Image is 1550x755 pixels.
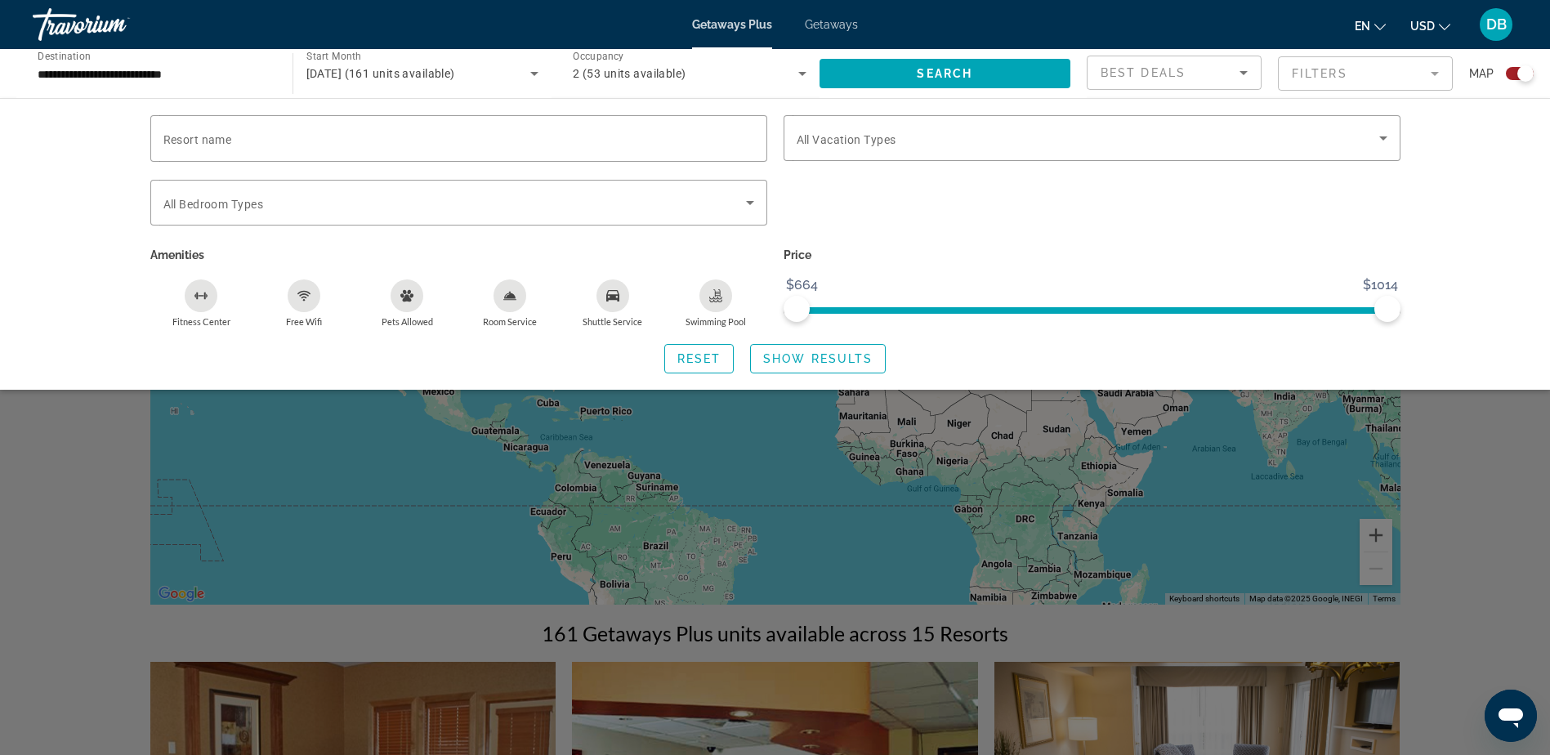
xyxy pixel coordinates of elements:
button: Search [820,59,1071,88]
span: [DATE] (161 units available) [306,67,455,80]
span: All Vacation Types [797,133,896,146]
span: Free Wifi [286,316,322,327]
span: Room Service [483,316,537,327]
a: Getaways [805,18,858,31]
button: Change currency [1410,14,1450,38]
span: $1014 [1360,273,1400,297]
button: Free Wifi [252,279,355,328]
iframe: Button to launch messaging window [1485,690,1537,742]
a: Getaways Plus [692,18,772,31]
button: Filter [1278,56,1453,92]
button: Swimming Pool [664,279,767,328]
span: Show Results [763,352,873,365]
span: Shuttle Service [583,316,642,327]
span: Map [1469,62,1494,85]
p: Amenities [150,243,767,266]
button: Reset [664,344,735,373]
span: Start Month [306,51,361,62]
span: ngx-slider [784,296,810,322]
span: Occupancy [573,51,624,62]
button: Pets Allowed [355,279,458,328]
ngx-slider: ngx-slider [784,307,1400,310]
mat-select: Sort by [1101,63,1248,83]
span: Best Deals [1101,66,1186,79]
button: Shuttle Service [561,279,664,328]
span: Search [917,67,972,80]
button: Fitness Center [150,279,253,328]
span: $664 [784,273,820,297]
a: Travorium [33,3,196,46]
button: User Menu [1475,7,1517,42]
span: Reset [677,352,721,365]
p: Price [784,243,1400,266]
span: Swimming Pool [686,316,746,327]
span: All Bedroom Types [163,198,263,211]
span: DB [1486,16,1507,33]
span: 2 (53 units available) [573,67,686,80]
button: Show Results [750,344,886,373]
button: Change language [1355,14,1386,38]
span: USD [1410,20,1435,33]
span: Pets Allowed [382,316,433,327]
button: Room Service [458,279,561,328]
span: Fitness Center [172,316,230,327]
span: en [1355,20,1370,33]
span: Resort name [163,133,232,146]
span: ngx-slider-max [1374,296,1400,322]
span: Destination [38,50,91,61]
